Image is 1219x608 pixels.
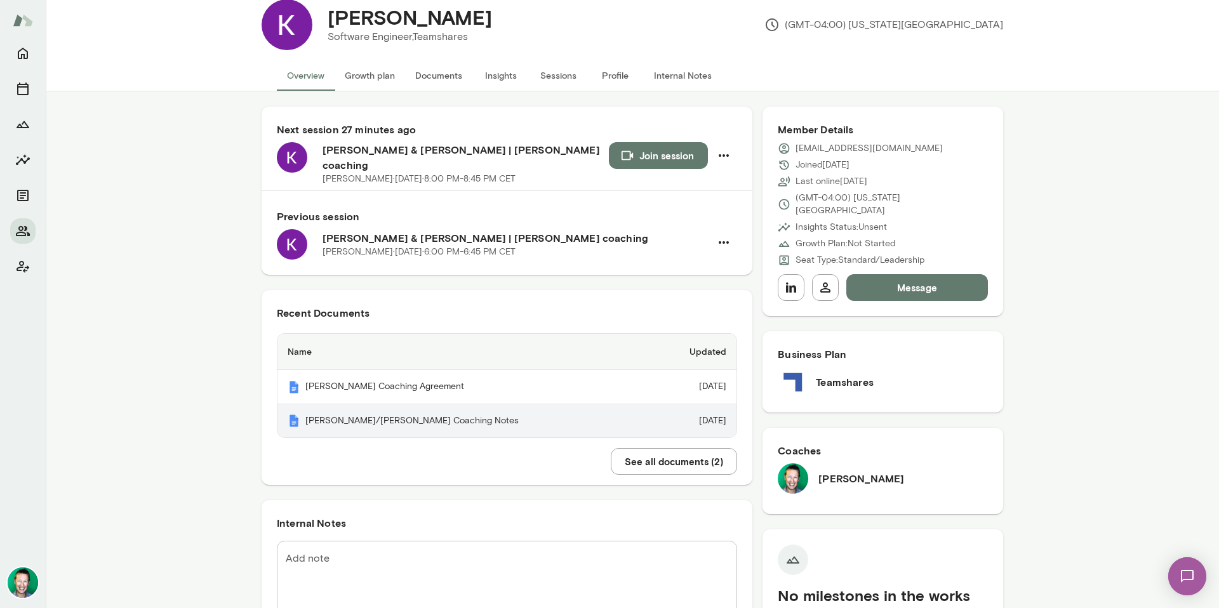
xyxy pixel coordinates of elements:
h6: Business Plan [778,347,988,362]
img: Mento [13,8,33,32]
button: Message [846,274,988,301]
p: [EMAIL_ADDRESS][DOMAIN_NAME] [796,142,943,155]
button: Home [10,41,36,66]
button: Members [10,218,36,244]
p: Growth Plan: Not Started [796,237,895,250]
button: Documents [405,60,472,91]
h6: [PERSON_NAME] & [PERSON_NAME] | [PERSON_NAME] coaching [323,230,710,246]
button: Internal Notes [644,60,722,91]
h6: Member Details [778,122,988,137]
h4: [PERSON_NAME] [328,5,492,29]
img: Mento [288,414,300,427]
h6: Coaches [778,443,988,458]
p: Joined [DATE] [796,159,849,171]
h5: No milestones in the works [778,585,988,605]
h6: [PERSON_NAME] [818,471,904,486]
img: Brian Lawrence [778,463,808,494]
button: Growth Plan [10,112,36,137]
th: Name [277,334,651,370]
h6: Internal Notes [277,515,737,531]
button: Documents [10,183,36,208]
button: Profile [587,60,644,91]
h6: Teamshares [816,374,874,390]
button: See all documents (2) [611,448,737,475]
button: Insights [10,147,36,173]
th: [PERSON_NAME] Coaching Agreement [277,370,651,404]
p: (GMT-04:00) [US_STATE][GEOGRAPHIC_DATA] [796,192,988,217]
h6: Previous session [277,209,737,224]
p: Insights Status: Unsent [796,221,887,234]
button: Client app [10,254,36,279]
button: Growth plan [335,60,405,91]
td: [DATE] [651,370,736,404]
td: [DATE] [651,404,736,438]
h6: Next session 27 minutes ago [277,122,737,137]
img: Brian Lawrence [8,567,38,598]
button: Insights [472,60,530,91]
button: Overview [277,60,335,91]
p: [PERSON_NAME] · [DATE] · 6:00 PM-6:45 PM CET [323,246,516,258]
th: [PERSON_NAME]/[PERSON_NAME] Coaching Notes [277,404,651,438]
p: [PERSON_NAME] · [DATE] · 8:00 PM-8:45 PM CET [323,173,516,185]
button: Sessions [10,76,36,102]
h6: Recent Documents [277,305,737,321]
p: (GMT-04:00) [US_STATE][GEOGRAPHIC_DATA] [764,17,1003,32]
h6: [PERSON_NAME] & [PERSON_NAME] | [PERSON_NAME] coaching [323,142,609,173]
p: Last online [DATE] [796,175,867,188]
th: Updated [651,334,736,370]
button: Sessions [530,60,587,91]
button: Join session [609,142,708,169]
img: Mento [288,381,300,393]
p: Seat Type: Standard/Leadership [796,254,924,267]
p: Software Engineer, Teamshares [328,29,492,44]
